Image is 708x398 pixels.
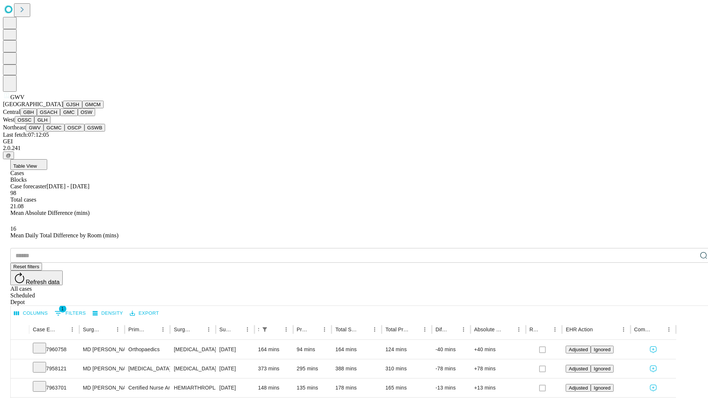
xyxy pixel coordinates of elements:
[10,232,118,238] span: Mean Daily Total Difference by Room (mins)
[591,365,613,373] button: Ignored
[112,324,123,335] button: Menu
[594,347,610,352] span: Ignored
[33,327,56,332] div: Case Epic Id
[147,324,158,335] button: Sort
[219,327,231,332] div: Surgery Date
[335,327,358,332] div: Total Scheduled Duration
[91,308,125,319] button: Density
[128,359,166,378] div: [MEDICAL_DATA]
[82,101,104,108] button: GMCM
[335,340,378,359] div: 164 mins
[594,366,610,371] span: Ignored
[83,378,121,397] div: MD [PERSON_NAME] [PERSON_NAME] Md
[57,324,67,335] button: Sort
[591,384,613,392] button: Ignored
[297,340,328,359] div: 94 mins
[78,108,96,116] button: OSW
[594,385,610,391] span: Ignored
[385,359,428,378] div: 310 mins
[60,108,77,116] button: GMC
[10,94,24,100] span: GWV
[281,324,291,335] button: Menu
[271,324,281,335] button: Sort
[385,340,428,359] div: 124 mins
[158,324,168,335] button: Menu
[566,327,593,332] div: EHR Action
[566,365,591,373] button: Adjusted
[3,151,14,159] button: @
[14,363,25,376] button: Expand
[10,210,90,216] span: Mean Absolute Difference (mins)
[474,340,522,359] div: +40 mins
[33,359,76,378] div: 7958121
[128,340,166,359] div: Orthopaedics
[26,279,60,285] span: Refresh data
[10,190,16,196] span: 98
[84,124,105,132] button: GSWB
[83,359,121,378] div: MD [PERSON_NAME] [PERSON_NAME]
[219,340,251,359] div: [DATE]
[10,263,42,270] button: Reset filters
[10,159,47,170] button: Table View
[260,324,270,335] div: 1 active filter
[420,324,430,335] button: Menu
[297,359,328,378] div: 295 mins
[409,324,420,335] button: Sort
[435,378,467,397] div: -13 mins
[258,359,289,378] div: 373 mins
[385,378,428,397] div: 165 mins
[569,366,588,371] span: Adjusted
[260,324,270,335] button: Show filters
[128,308,161,319] button: Export
[44,124,65,132] button: GCMC
[458,324,469,335] button: Menu
[33,378,76,397] div: 7963701
[435,327,447,332] div: Difference
[83,340,121,359] div: MD [PERSON_NAME]
[653,324,664,335] button: Sort
[59,305,66,313] span: 1
[297,327,309,332] div: Predicted In Room Duration
[258,340,289,359] div: 164 mins
[15,116,35,124] button: OSSC
[634,327,653,332] div: Comments
[13,163,37,169] span: Table View
[514,324,524,335] button: Menu
[569,385,588,391] span: Adjusted
[14,382,25,395] button: Expand
[53,307,88,319] button: Show filters
[664,324,674,335] button: Menu
[319,324,330,335] button: Menu
[10,203,24,209] span: 21.08
[474,378,522,397] div: +13 mins
[33,340,76,359] div: 7960758
[618,324,629,335] button: Menu
[309,324,319,335] button: Sort
[359,324,369,335] button: Sort
[219,359,251,378] div: [DATE]
[3,116,15,123] span: West
[174,378,212,397] div: HEMIARTHROPLASTY HIP
[10,183,46,189] span: Case forecaster
[503,324,514,335] button: Sort
[204,324,214,335] button: Menu
[258,378,289,397] div: 148 mins
[258,327,259,332] div: Scheduled In Room Duration
[46,183,89,189] span: [DATE] - [DATE]
[3,101,63,107] span: [GEOGRAPHIC_DATA]
[20,108,37,116] button: GBH
[435,359,467,378] div: -78 mins
[474,359,522,378] div: +78 mins
[37,108,60,116] button: GSACH
[10,270,63,285] button: Refresh data
[26,124,44,132] button: GWV
[569,347,588,352] span: Adjusted
[297,378,328,397] div: 135 mins
[335,378,378,397] div: 178 mins
[594,324,604,335] button: Sort
[566,384,591,392] button: Adjusted
[83,327,101,332] div: Surgeon Name
[174,327,192,332] div: Surgery Name
[174,340,212,359] div: [MEDICAL_DATA] DRAINAGE DEEP [MEDICAL_DATA] POSTERIOR [MEDICAL_DATA] SPINE
[128,327,147,332] div: Primary Service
